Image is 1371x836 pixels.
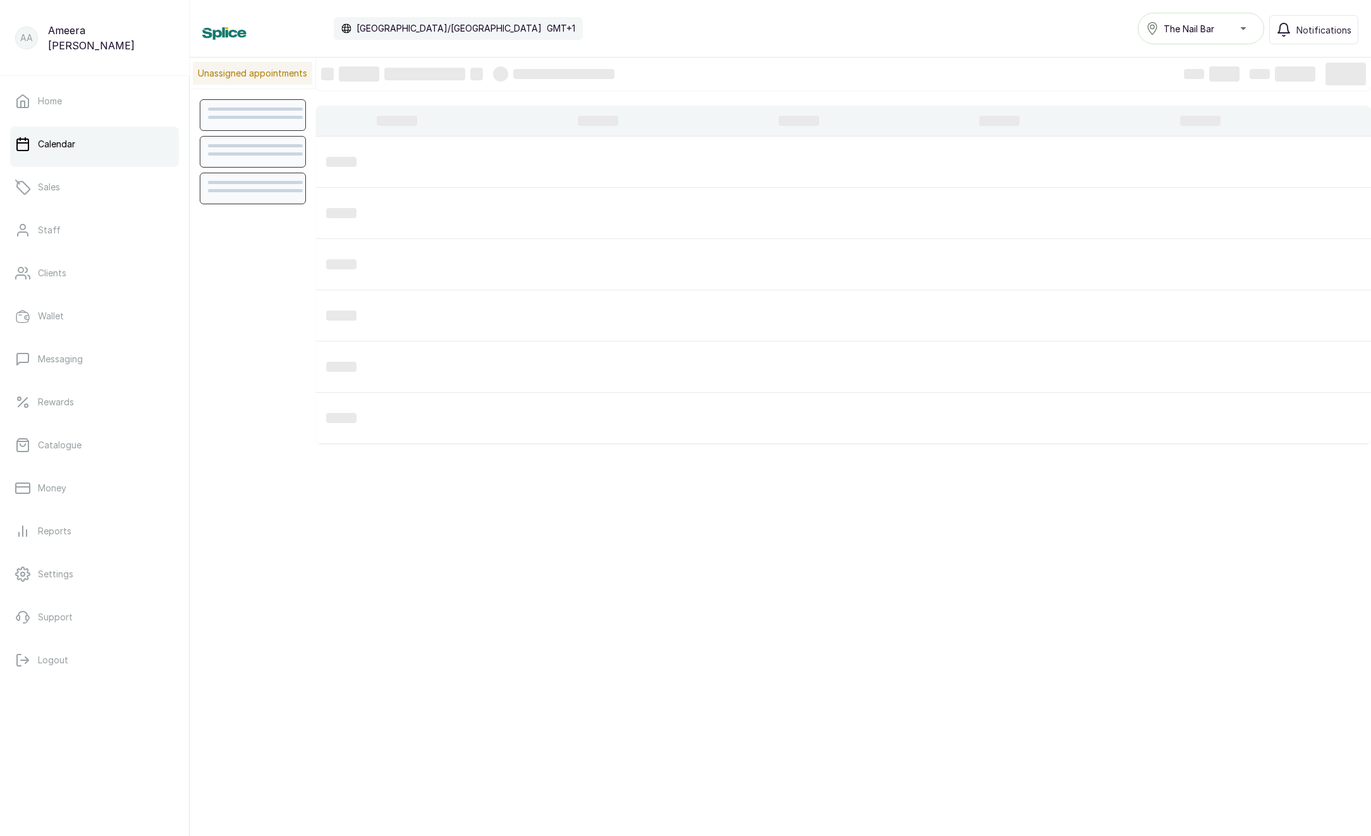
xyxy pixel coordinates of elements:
p: Unassigned appointments [193,62,312,85]
p: Home [38,95,62,108]
p: Wallet [38,310,64,323]
p: Catalogue [38,439,82,452]
a: Staff [10,212,179,248]
p: Ameera [PERSON_NAME] [48,23,174,53]
a: Support [10,599,179,635]
p: Settings [38,568,73,581]
button: The Nail Bar [1138,13,1264,44]
a: Home [10,83,179,119]
a: Clients [10,255,179,291]
p: Sales [38,181,60,194]
p: AA [20,32,33,44]
a: Reports [10,513,179,549]
a: Rewards [10,384,179,420]
p: Support [38,611,73,624]
a: Calendar [10,126,179,162]
p: Calendar [38,138,75,151]
a: Settings [10,556,179,592]
button: Notifications [1269,15,1358,44]
p: GMT+1 [547,22,575,35]
a: Sales [10,169,179,205]
p: Reports [38,525,71,538]
p: Rewards [38,396,74,409]
p: Clients [38,267,66,280]
span: The Nail Bar [1164,22,1214,35]
p: Staff [38,224,61,237]
button: Logout [10,642,179,678]
p: [GEOGRAPHIC_DATA]/[GEOGRAPHIC_DATA] [356,22,542,35]
a: Messaging [10,341,179,377]
p: Money [38,482,66,495]
a: Catalogue [10,427,179,463]
a: Money [10,470,179,506]
p: Messaging [38,353,83,366]
a: Wallet [10,298,179,334]
span: Notifications [1296,23,1351,37]
p: Logout [38,654,68,667]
